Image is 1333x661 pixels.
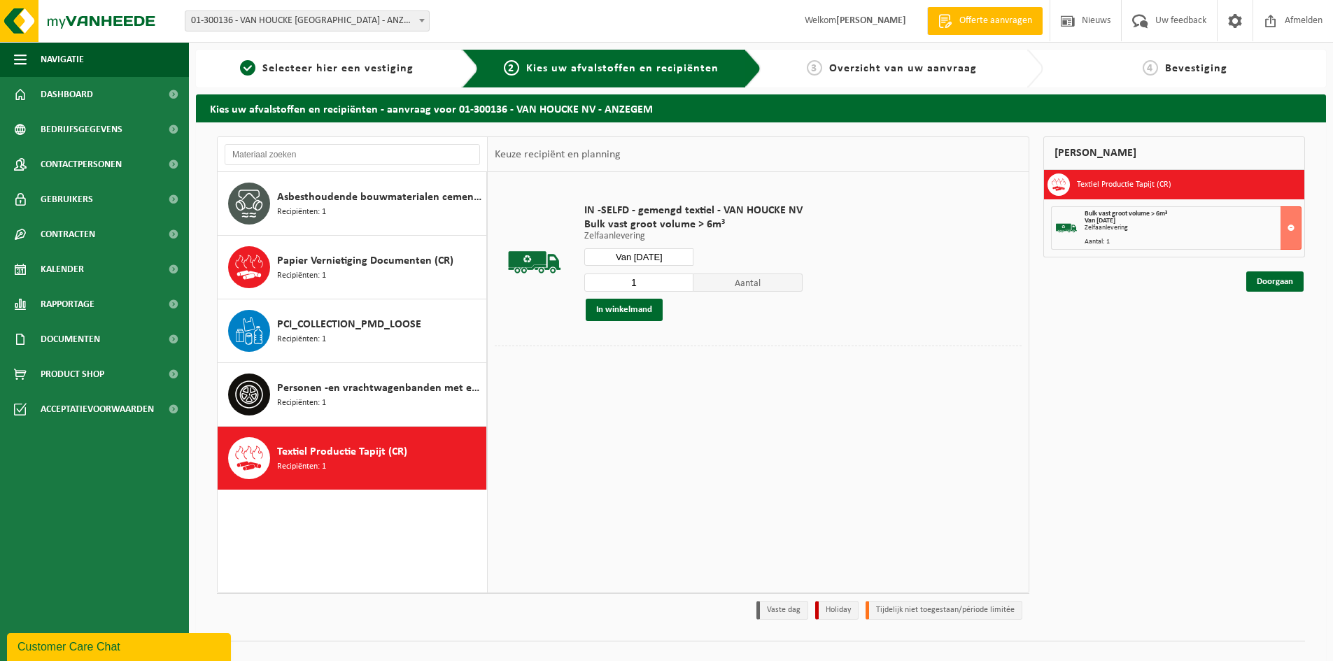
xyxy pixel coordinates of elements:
span: Offerte aanvragen [956,14,1036,28]
button: Personen -en vrachtwagenbanden met en zonder velg Recipiënten: 1 [218,363,487,427]
li: Tijdelijk niet toegestaan/période limitée [866,601,1022,620]
div: [PERSON_NAME] [1043,136,1305,170]
strong: Van [DATE] [1085,217,1115,225]
span: Selecteer hier een vestiging [262,63,414,74]
a: 1Selecteer hier een vestiging [203,60,451,77]
span: Textiel Productie Tapijt (CR) [277,443,407,460]
button: PCI_COLLECTION_PMD_LOOSE Recipiënten: 1 [218,299,487,363]
span: PCI_COLLECTION_PMD_LOOSE [277,316,421,333]
p: Zelfaanlevering [584,232,803,241]
span: Recipiënten: 1 [277,333,326,346]
span: 01-300136 - VAN HOUCKE NV - ANZEGEM [185,11,429,31]
a: Offerte aanvragen [927,7,1043,35]
h2: Kies uw afvalstoffen en recipiënten - aanvraag voor 01-300136 - VAN HOUCKE NV - ANZEGEM [196,94,1326,122]
span: Rapportage [41,287,94,322]
span: Navigatie [41,42,84,77]
span: Bevestiging [1165,63,1227,74]
button: Asbesthoudende bouwmaterialen cementgebonden (hechtgebonden) Recipiënten: 1 [218,172,487,236]
span: Kalender [41,252,84,287]
span: Recipiënten: 1 [277,206,326,219]
li: Vaste dag [756,601,808,620]
div: Keuze recipiënt en planning [488,137,628,172]
a: Doorgaan [1246,271,1304,292]
span: Bedrijfsgegevens [41,112,122,147]
span: Bulk vast groot volume > 6m³ [1085,210,1167,218]
input: Materiaal zoeken [225,144,480,165]
span: Contracten [41,217,95,252]
span: Recipiënten: 1 [277,269,326,283]
span: 3 [807,60,822,76]
li: Holiday [815,601,859,620]
span: Recipiënten: 1 [277,397,326,410]
span: Recipiënten: 1 [277,460,326,474]
button: Papier Vernietiging Documenten (CR) Recipiënten: 1 [218,236,487,299]
span: 4 [1143,60,1158,76]
span: 01-300136 - VAN HOUCKE NV - ANZEGEM [185,10,430,31]
span: Bulk vast groot volume > 6m³ [584,218,803,232]
div: Aantal: 1 [1085,239,1301,246]
span: Gebruikers [41,182,93,217]
span: Aantal [693,273,803,292]
span: Acceptatievoorwaarden [41,392,154,427]
button: In winkelmand [586,299,663,321]
strong: [PERSON_NAME] [836,15,906,26]
h3: Textiel Productie Tapijt (CR) [1077,173,1171,196]
span: Documenten [41,322,100,357]
span: Kies uw afvalstoffen en recipiënten [526,63,719,74]
div: Zelfaanlevering [1085,225,1301,232]
span: Dashboard [41,77,93,112]
iframe: chat widget [7,630,234,661]
span: 1 [240,60,255,76]
button: Textiel Productie Tapijt (CR) Recipiënten: 1 [218,427,487,490]
span: 2 [504,60,519,76]
span: Papier Vernietiging Documenten (CR) [277,253,453,269]
span: IN -SELFD - gemengd textiel - VAN HOUCKE NV [584,204,803,218]
span: Product Shop [41,357,104,392]
span: Contactpersonen [41,147,122,182]
span: Asbesthoudende bouwmaterialen cementgebonden (hechtgebonden) [277,189,483,206]
span: Overzicht van uw aanvraag [829,63,977,74]
span: Personen -en vrachtwagenbanden met en zonder velg [277,380,483,397]
input: Selecteer datum [584,248,693,266]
